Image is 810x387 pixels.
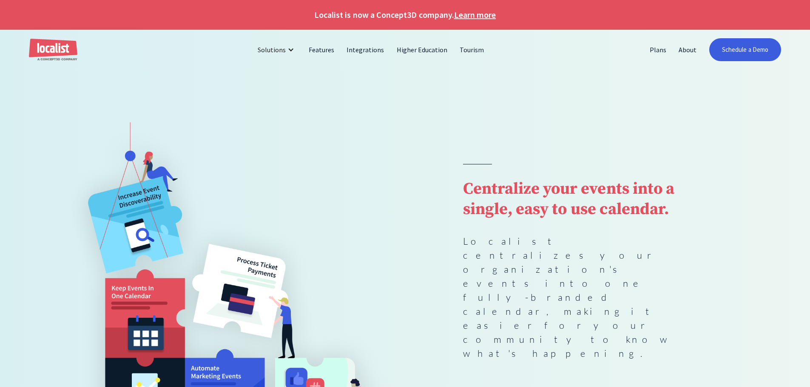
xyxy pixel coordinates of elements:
strong: Centralize your events into a single, easy to use calendar. [463,179,674,220]
a: Schedule a Demo [709,38,781,61]
div: Solutions [258,45,286,55]
a: Learn more [454,8,496,21]
a: Features [303,40,341,60]
p: Localist centralizes your organization's events into one fully-branded calendar, making it easier... [463,234,694,360]
a: Integrations [341,40,390,60]
a: Higher Education [391,40,454,60]
a: home [29,39,77,61]
a: About [673,40,703,60]
a: Plans [644,40,673,60]
a: Tourism [454,40,490,60]
div: Solutions [251,40,303,60]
